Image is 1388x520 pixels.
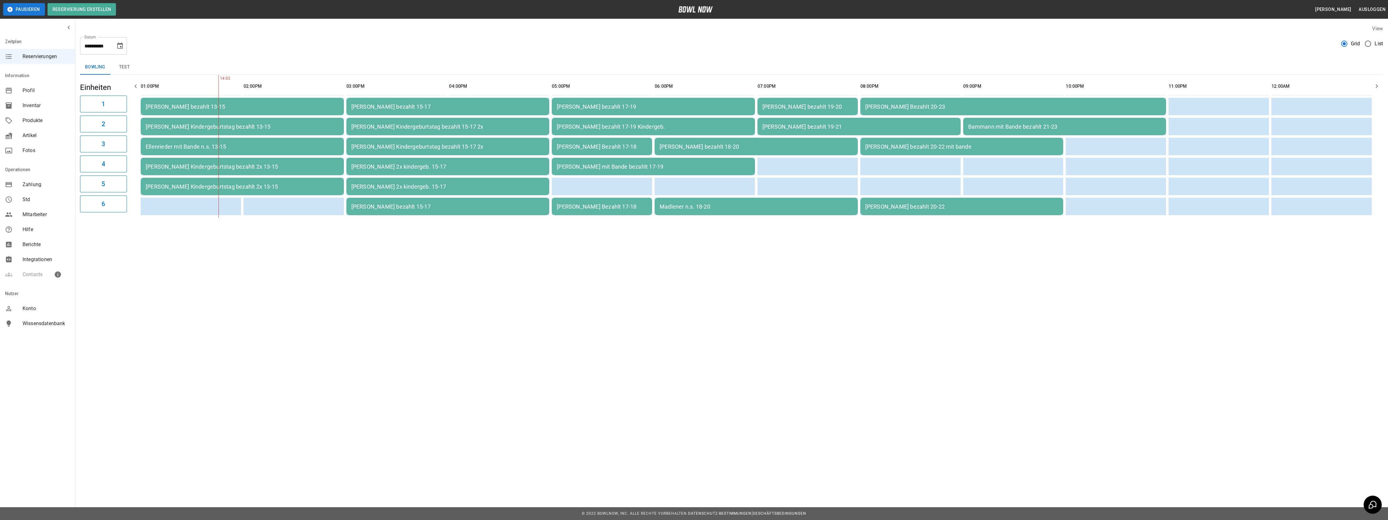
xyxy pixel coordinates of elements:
h6: 4 [102,159,105,169]
div: [PERSON_NAME] bezahlt 19-20 [762,103,853,110]
div: [PERSON_NAME] Bezahlt 17-18 [557,203,647,210]
span: Inventar [23,102,70,109]
th: 10:00PM [1066,77,1166,95]
h6: 2 [102,119,105,129]
div: [PERSON_NAME] bezahlt 13-15 [146,103,339,110]
button: 3 [80,136,127,152]
span: Profil [23,87,70,94]
label: View [1372,26,1383,32]
div: [PERSON_NAME] bezahlt 20-22 [865,203,1059,210]
div: inventory tabs [80,60,1383,75]
span: Produkte [23,117,70,124]
span: © 2022 BowlNow, Inc. Alle Rechte vorbehalten. [582,511,688,516]
span: Hilfe [23,226,70,233]
span: Grid [1351,40,1360,47]
div: [PERSON_NAME] bezahlt 19-21 [762,123,956,130]
th: 06:00PM [655,77,755,95]
span: Zahlung [23,181,70,188]
button: 5 [80,176,127,192]
button: Bowling [80,60,110,75]
a: Datenschutz-Bestimmungen [688,511,752,516]
th: 12:00AM [1271,77,1372,95]
button: 4 [80,156,127,172]
button: Reservierung erstellen [48,3,116,16]
div: Bammann mit Bande bezahlt 21-23 [968,123,1161,130]
th: 11:00PM [1169,77,1269,95]
div: [PERSON_NAME] bezahlt 17-19 [557,103,750,110]
div: [PERSON_NAME] Bezahlt 20-23 [865,103,1161,110]
h5: Einheiten [80,82,127,92]
span: List [1375,40,1383,47]
div: [PERSON_NAME] bezahlt 15-17 [351,103,545,110]
span: Std [23,196,70,203]
th: 01:00PM [141,77,241,95]
span: Artikel [23,132,70,139]
div: [PERSON_NAME] 2x kindergeb. 15-17 [351,183,545,190]
div: [PERSON_NAME] Kindergeburtstag bezahlt 15-17 2x [351,143,545,150]
th: 03:00PM [346,77,447,95]
div: Ellenrieder mit Bande n.s. 13-15 [146,143,339,150]
button: test [110,60,138,75]
div: [PERSON_NAME] Kindergeburtstag bezahlt 2x 13-15 [146,183,339,190]
a: Geschäftsbedingungen [753,511,806,516]
button: 1 [80,96,127,112]
th: 05:00PM [552,77,652,95]
span: Wissensdatenbank [23,320,70,327]
button: 6 [80,196,127,212]
div: [PERSON_NAME] Kindergeburtstag bezahlt 13-15 [146,123,339,130]
div: Madlener n.s. 18-20 [660,203,853,210]
h6: 6 [102,199,105,209]
span: 14:02 [219,76,220,82]
button: Choose date, selected date is 27. Sep. 2025 [114,40,126,52]
span: Konto [23,305,70,312]
button: 2 [80,116,127,132]
span: Berichte [23,241,70,248]
th: 08:00PM [860,77,961,95]
th: 04:00PM [449,77,549,95]
span: Integrationen [23,256,70,263]
th: 09:00PM [963,77,1064,95]
div: [PERSON_NAME] 2x kindergeb. 15-17 [351,163,545,170]
div: [PERSON_NAME] mit Bande bezahlt 17-19 [557,163,750,170]
div: [PERSON_NAME] Kindergeburtstag bezahlt 15-17 2x [351,123,545,130]
div: [PERSON_NAME] bezahlt 17-19 Kindergeb. [557,123,750,130]
span: Fotos [23,147,70,154]
table: sticky table [138,75,1374,218]
th: 07:00PM [757,77,858,95]
img: logo [678,6,713,12]
div: [PERSON_NAME] bezahlt 15-17 [351,203,545,210]
th: 02:00PM [244,77,344,95]
button: Ausloggen [1356,4,1388,15]
div: [PERSON_NAME] Kindergeburtstag bezahlt 2x 13-15 [146,163,339,170]
button: Pausieren [3,3,45,16]
span: Mitarbeiter [23,211,70,218]
h6: 1 [102,99,105,109]
span: Reservierungen [23,53,70,60]
button: [PERSON_NAME] [1313,4,1354,15]
div: [PERSON_NAME] bezahlt 18-20 [660,143,853,150]
h6: 3 [102,139,105,149]
h6: 5 [102,179,105,189]
div: [PERSON_NAME] bezahlt 20-22 mit bande [865,143,1059,150]
div: [PERSON_NAME] Bezahlt 17-18 [557,143,647,150]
